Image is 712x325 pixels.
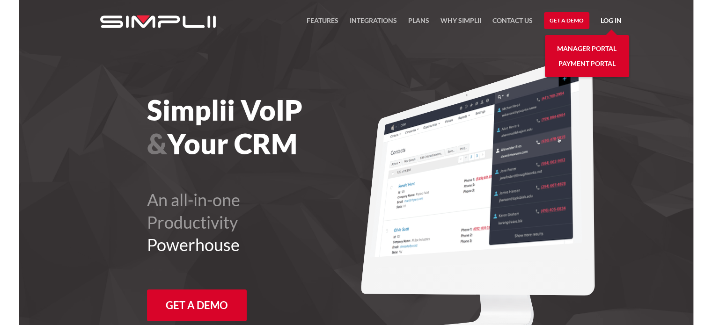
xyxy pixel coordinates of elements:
a: Plans [408,15,429,32]
a: Log in [601,15,622,29]
h1: Simplii VoIP Your CRM [147,93,408,160]
a: Integrations [350,15,397,32]
a: Get a Demo [147,289,247,321]
a: Get a Demo [544,12,589,29]
img: Simplii [100,15,216,28]
span: & [147,127,167,160]
a: Payment Portal [558,56,616,71]
a: Contact US [492,15,533,32]
span: Powerhouse [147,234,240,255]
a: FEATURES [307,15,338,32]
h2: An all-in-one Productivity [147,188,408,256]
a: Why Simplii [440,15,481,32]
a: Manager Portal [557,41,617,56]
